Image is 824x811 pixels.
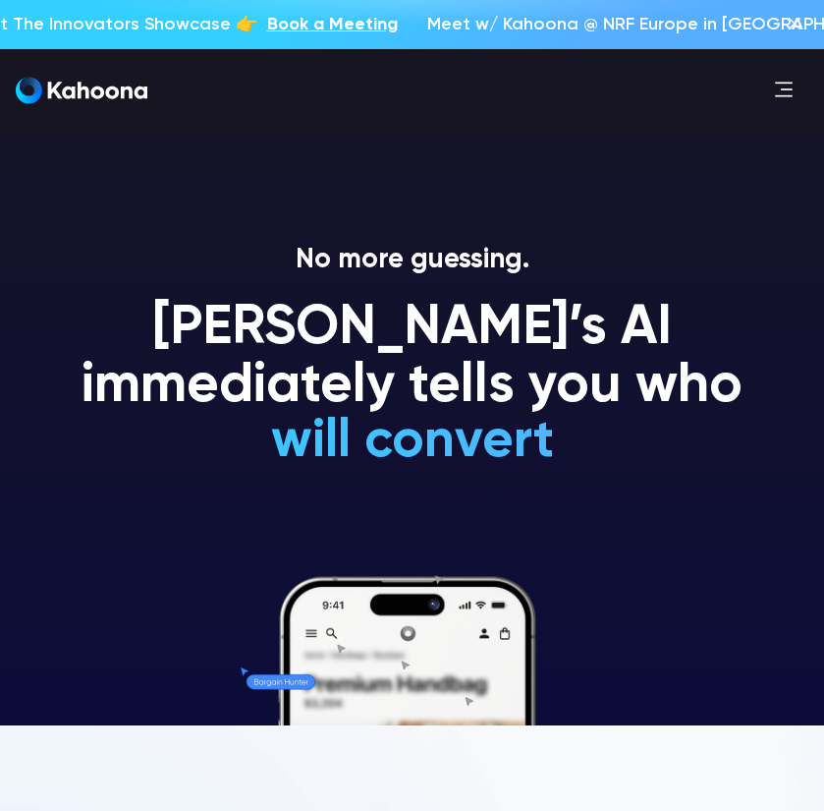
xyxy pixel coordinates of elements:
[16,77,147,105] a: home
[16,77,147,104] img: Kahoona logo white
[41,244,783,277] p: No more guessing.
[761,67,808,114] div: menu
[123,413,701,471] h1: will convert
[41,300,783,417] h1: [PERSON_NAME]’s AI immediately tells you who
[267,16,398,33] span: Book a Meeting
[267,12,398,37] a: Book a Meeting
